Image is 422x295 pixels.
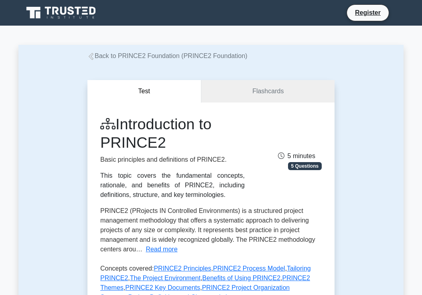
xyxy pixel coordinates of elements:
a: PRINCE2 Principles [154,265,211,272]
h1: Introduction to PRINCE2 [100,115,245,152]
a: Flashcards [201,80,335,103]
p: Basic principles and definitions of PRINCE2. [100,155,245,165]
span: PRINCE2 (PRojects IN Controlled Environments) is a structured project management methodology that... [100,207,315,253]
a: The Project Environment [130,275,201,281]
button: Read more [146,245,177,254]
span: 5 minutes [278,153,315,159]
a: Register [350,8,385,18]
button: Test [87,80,201,103]
a: Benefits of Using PRINCE2 [202,275,280,281]
div: This topic covers the fundamental concepts, rationale, and benefits of PRINCE2, including definit... [100,171,245,200]
a: Back to PRINCE2 Foundation (PRINCE2 Foundation) [87,52,248,59]
a: PRINCE2 Process Model [213,265,285,272]
a: PRINCE2 Key Documents [125,284,200,291]
a: PRINCE2 Themes [100,275,310,291]
span: 5 Questions [288,162,322,170]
